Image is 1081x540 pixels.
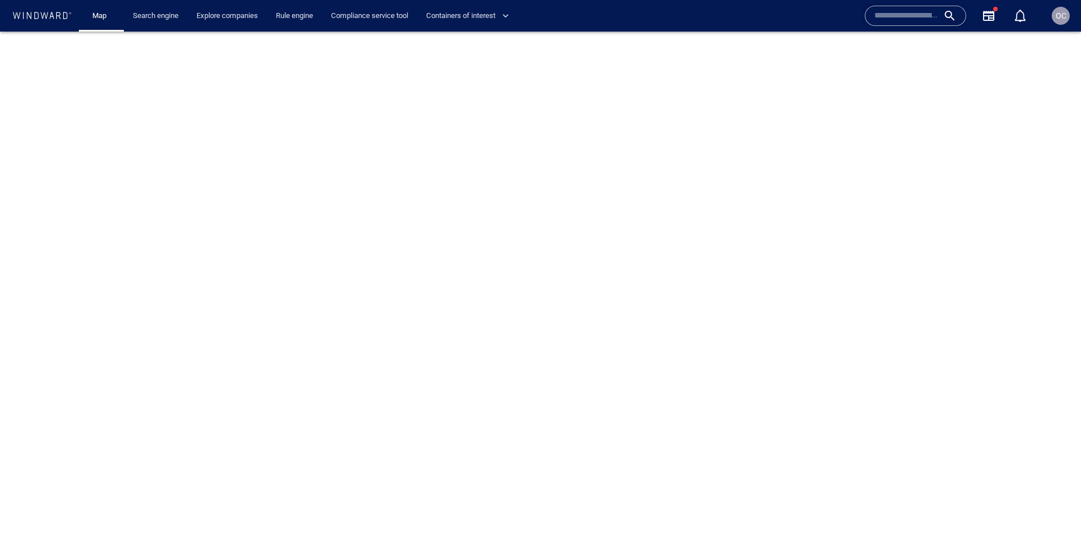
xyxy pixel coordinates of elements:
[327,6,413,26] a: Compliance service tool
[83,6,119,26] button: Map
[422,6,519,26] button: Containers of interest
[271,6,318,26] a: Rule engine
[128,6,183,26] a: Search engine
[88,6,115,26] a: Map
[426,10,509,23] span: Containers of interest
[192,6,262,26] a: Explore companies
[1013,9,1027,23] div: Notification center
[1056,11,1066,20] span: OC
[1033,489,1073,532] iframe: Chat
[1049,5,1072,27] button: OC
